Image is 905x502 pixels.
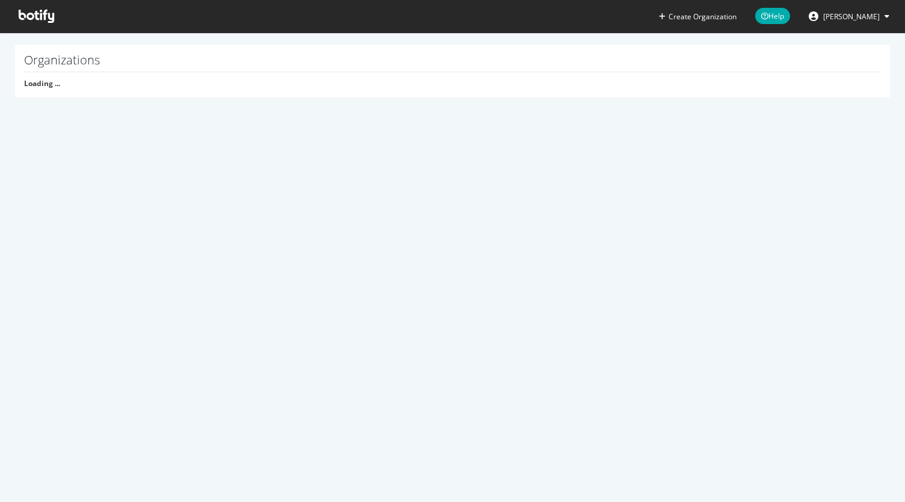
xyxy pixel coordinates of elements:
[24,78,60,88] strong: Loading ...
[24,54,881,72] h1: Organizations
[799,7,899,26] button: [PERSON_NAME]
[658,11,737,22] button: Create Organization
[755,8,790,24] span: Help
[823,11,880,22] span: Jordan Bradley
